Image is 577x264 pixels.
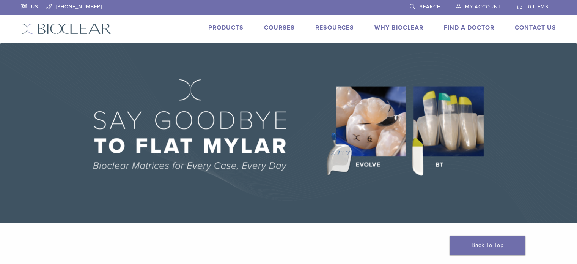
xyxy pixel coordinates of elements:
a: Why Bioclear [374,24,423,32]
span: Search [420,4,441,10]
a: Products [208,24,244,32]
a: Find A Doctor [444,24,494,32]
span: 0 items [528,4,549,10]
a: Contact Us [515,24,556,32]
a: Resources [315,24,354,32]
img: Bioclear [21,23,111,34]
a: Back To Top [450,236,525,255]
span: My Account [465,4,501,10]
a: Courses [264,24,295,32]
